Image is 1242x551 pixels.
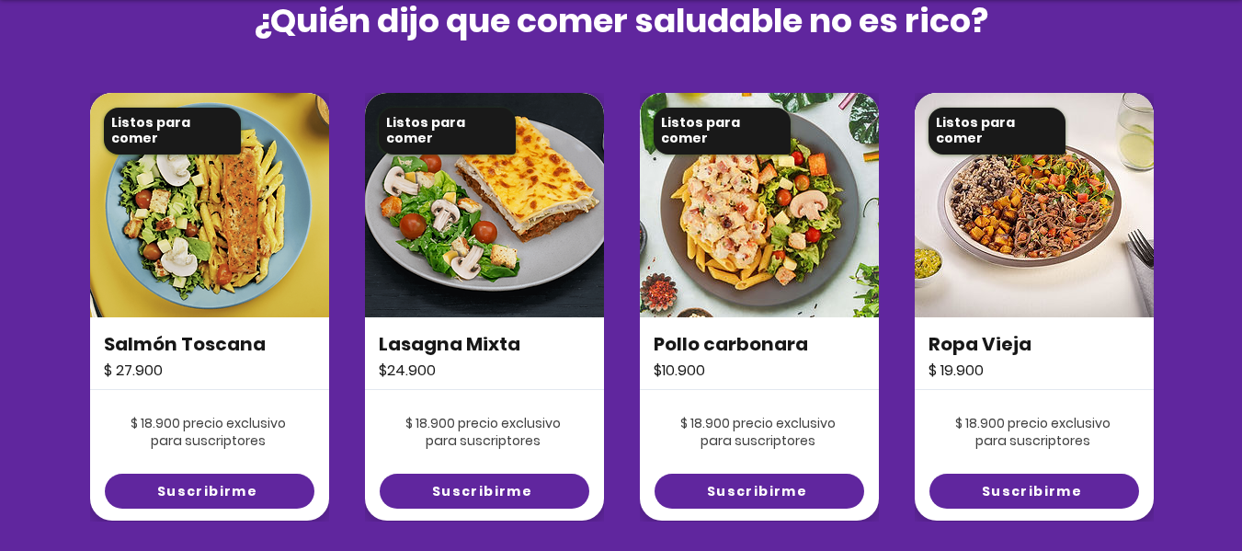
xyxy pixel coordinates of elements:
[654,360,705,381] span: $10.900
[655,474,864,509] a: Suscribirme
[936,113,1015,148] span: Listos para comer
[380,474,589,509] a: Suscribirme
[929,474,1139,509] a: Suscribirme
[707,482,807,501] span: Suscribirme
[105,474,314,509] a: Suscribirme
[131,414,286,451] span: $ 18.900 precio exclusivo para suscriptores
[104,360,163,381] span: $ 27.900
[365,93,604,317] img: foody-sancocho-valluno-con-pierna-pernil.png
[111,113,190,148] span: Listos para comer
[386,113,465,148] span: Listos para comer
[379,331,520,357] span: Lasagna Mixta
[680,414,836,451] span: $ 18.900 precio exclusivo para suscriptores
[982,482,1082,501] span: Suscribirme
[929,331,1031,357] span: Ropa Vieja
[955,414,1111,451] span: $ 18.900 precio exclusivo para suscriptores
[104,331,266,357] span: Salmón Toscana
[640,93,879,317] img: foody-sancocho-valluno-con-pierna-pernil.png
[379,360,436,381] span: $24.900
[405,414,561,451] span: $ 18.900 precio exclusivo para suscriptores
[90,93,329,317] img: foody-sancocho-valluno-con-pierna-pernil.png
[157,482,257,501] span: Suscribirme
[432,482,532,501] span: Suscribirme
[661,113,740,148] span: Listos para comer
[654,331,808,357] span: Pollo carbonara
[1135,444,1224,533] iframe: Messagebird Livechat Widget
[929,360,984,381] span: $ 19.900
[915,93,1154,317] img: foody-sancocho-valluno-con-pierna-pernil.png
